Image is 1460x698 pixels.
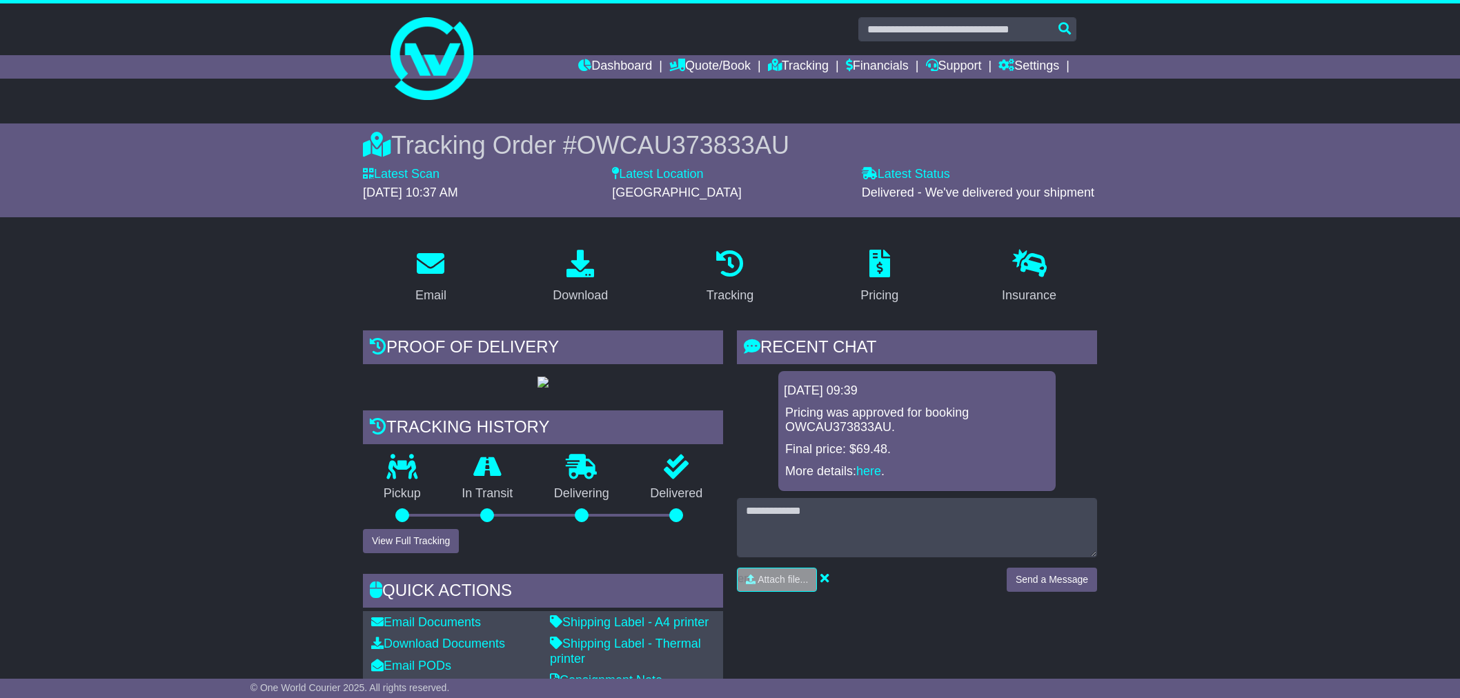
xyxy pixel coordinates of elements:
label: Latest Status [862,167,950,182]
a: Email Documents [371,615,481,629]
p: Final price: $69.48. [785,442,1049,457]
p: Delivering [533,486,630,501]
span: Delivered - We've delivered your shipment [862,186,1094,199]
a: Support [926,55,982,79]
a: Email [406,245,455,310]
div: Quick Actions [363,574,723,611]
span: [GEOGRAPHIC_DATA] [612,186,741,199]
div: Proof of Delivery [363,330,723,368]
div: RECENT CHAT [737,330,1097,368]
a: Pricing [851,245,907,310]
div: Pricing [860,286,898,305]
span: [DATE] 10:37 AM [363,186,458,199]
div: Download [553,286,608,305]
button: Send a Message [1007,568,1097,592]
a: Dashboard [578,55,652,79]
a: Email PODs [371,659,451,672]
p: Pricing was approved for booking OWCAU373833AU. [785,406,1049,435]
a: Consignment Note [550,673,662,687]
label: Latest Scan [363,167,440,182]
a: Shipping Label - A4 printer [550,615,709,629]
p: In Transit [442,486,534,501]
span: OWCAU373833AU [577,131,789,159]
a: Tracking [698,245,762,310]
a: Financials [846,55,909,79]
a: Settings [998,55,1059,79]
span: © One World Courier 2025. All rights reserved. [250,682,450,693]
p: More details: . [785,464,1049,479]
img: GetPodImage [537,377,549,388]
div: [DATE] 09:39 [784,383,1050,399]
a: Download [544,245,617,310]
a: Insurance [993,245,1065,310]
a: Tracking [768,55,829,79]
a: Download Documents [371,637,505,650]
a: here [856,464,881,478]
p: Delivered [630,486,724,501]
div: Insurance [1002,286,1056,305]
div: Email [415,286,446,305]
div: Tracking history [363,410,723,448]
a: Shipping Label - Thermal printer [550,637,701,666]
div: Tracking Order # [363,130,1097,160]
div: Tracking [707,286,753,305]
label: Latest Location [612,167,703,182]
button: View Full Tracking [363,529,459,553]
p: Pickup [363,486,442,501]
a: Quote/Book [669,55,751,79]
